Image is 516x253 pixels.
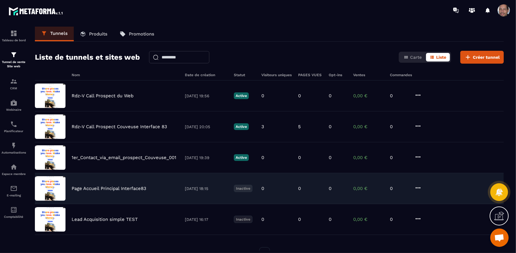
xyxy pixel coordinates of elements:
h6: Nom [72,73,179,77]
p: [DATE] 19:56 [185,94,228,98]
h6: Opt-ins [329,73,347,77]
p: 0 [390,93,408,99]
a: emailemailE-mailing [2,180,26,202]
p: 0 [298,186,301,191]
p: 0 [390,155,408,160]
p: Automatisations [2,151,26,154]
img: image [35,176,65,201]
img: automations [10,142,17,149]
img: email [10,185,17,192]
a: automationsautomationsWebinaire [2,95,26,116]
a: formationformationTableau de bord [2,25,26,47]
p: 0 [390,124,408,129]
span: Créer tunnel [473,54,500,60]
p: 0 [390,217,408,222]
p: 0,00 € [353,93,384,99]
p: Inactive [234,216,252,223]
h6: Visiteurs uniques [261,73,292,77]
a: Produits [74,27,114,41]
p: Active [234,154,249,161]
img: formation [10,78,17,85]
p: 0 [329,186,331,191]
p: Tunnel de vente Site web [2,60,26,69]
img: automations [10,99,17,106]
p: [DATE] 19:39 [185,155,228,160]
a: schedulerschedulerPlanificateur [2,116,26,137]
img: image [35,207,65,232]
p: Lead Acquisition simple TEST [72,217,138,222]
img: logo [9,6,64,17]
p: 0 [261,155,264,160]
h2: Liste de tunnels et sites web [35,51,140,63]
p: 0 [329,155,331,160]
div: Ouvrir le chat [490,229,509,247]
img: automations [10,163,17,171]
p: 0 [390,186,408,191]
span: Carte [410,55,422,60]
a: automationsautomationsAutomatisations [2,137,26,159]
a: automationsautomationsEspace membre [2,159,26,180]
img: image [35,145,65,170]
button: Carte [400,53,425,61]
img: image [35,84,65,108]
p: Webinaire [2,108,26,111]
p: Rdz-V Call Prospect Couveuse Interface 83 [72,124,167,129]
a: Tunnels [35,27,74,41]
img: formation [10,30,17,37]
a: accountantaccountantComptabilité [2,202,26,223]
p: Active [234,123,249,130]
p: 0,00 € [353,186,384,191]
img: formation [10,51,17,58]
p: 5 [298,124,301,129]
img: scheduler [10,121,17,128]
p: 0 [298,217,301,222]
a: formationformationCRM [2,73,26,95]
h6: Date de création [185,73,228,77]
p: 0 [298,155,301,160]
h6: Statut [234,73,255,77]
p: [DATE] 20:05 [185,125,228,129]
p: Inactive [234,185,252,192]
button: Créer tunnel [460,51,504,64]
p: 0 [261,186,264,191]
p: 0,00 € [353,124,384,129]
p: 0 [329,93,331,99]
img: accountant [10,206,17,214]
p: Tunnels [50,31,68,36]
p: E-mailing [2,194,26,197]
span: Liste [436,55,446,60]
p: [DATE] 18:15 [185,186,228,191]
p: Produits [89,31,107,37]
p: 0 [261,217,264,222]
p: 0 [329,217,331,222]
p: Page Accueil Principal Interface83 [72,186,146,191]
p: Comptabilité [2,215,26,218]
p: 1er_Contact_via_email_prospect_Couveuse_001 [72,155,176,160]
h6: PAGES VUES [298,73,323,77]
a: formationformationTunnel de vente Site web [2,47,26,73]
p: 0 [329,124,331,129]
p: Tableau de bord [2,39,26,42]
p: Planificateur [2,129,26,133]
p: Rdz-V Call Prospect du Web [72,93,133,99]
p: CRM [2,87,26,90]
p: 0,00 € [353,155,384,160]
h6: Commandes [390,73,412,77]
p: [DATE] 16:17 [185,217,228,222]
p: 0,00 € [353,217,384,222]
p: Espace membre [2,172,26,176]
img: image [35,114,65,139]
p: Promotions [129,31,154,37]
p: 0 [261,93,264,99]
p: 0 [298,93,301,99]
h6: Ventes [353,73,384,77]
button: Liste [426,53,450,61]
p: 3 [261,124,264,129]
p: Active [234,92,249,99]
a: Promotions [114,27,160,41]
